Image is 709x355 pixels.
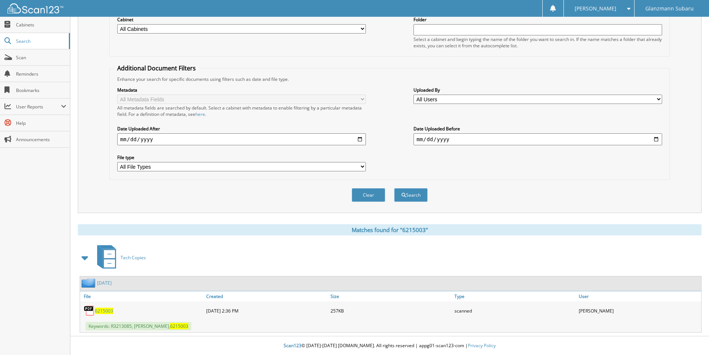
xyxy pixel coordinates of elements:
div: [DATE] 2:36 PM [204,303,329,318]
a: [DATE] [97,280,112,286]
iframe: Chat Widget [672,319,709,355]
div: Select a cabinet and begin typing the name of the folder you want to search in. If the name match... [413,36,662,49]
input: end [413,133,662,145]
img: folder2.png [82,278,97,288]
div: 257KB [329,303,453,318]
label: Folder [413,16,662,23]
span: Glanzmann Subaru [645,6,694,11]
div: [PERSON_NAME] [577,303,701,318]
div: © [DATE]-[DATE] [DOMAIN_NAME]. All rights reserved | appg01-scan123-com | [70,337,709,355]
a: User [577,291,701,301]
label: Metadata [117,87,366,93]
span: Reminders [16,71,66,77]
div: scanned [453,303,577,318]
span: Scan123 [284,342,301,349]
span: Bookmarks [16,87,66,93]
label: Date Uploaded Before [413,126,662,132]
a: 6215003 [95,308,113,314]
div: Matches found for "6215003" [78,224,702,235]
img: PDF.png [84,305,95,316]
div: Enhance your search for specific documents using filters such as date and file type. [114,76,666,82]
span: Cabinets [16,22,66,28]
span: Scan [16,54,66,61]
a: Privacy Policy [468,342,496,349]
span: Search [16,38,65,44]
span: Announcements [16,136,66,143]
a: Type [453,291,577,301]
label: Date Uploaded After [117,126,366,132]
a: File [80,291,204,301]
button: Search [394,188,428,202]
a: here [195,111,205,117]
label: File type [117,154,366,161]
span: Keywords: R3213085, [PERSON_NAME], [86,322,191,330]
input: start [117,133,366,145]
span: Tech Copies [121,254,146,261]
span: [PERSON_NAME] [575,6,616,11]
legend: Additional Document Filters [114,64,199,72]
a: Size [329,291,453,301]
label: Cabinet [117,16,366,23]
span: User Reports [16,104,61,110]
span: 6215003 [170,323,188,329]
img: scan123-logo-white.svg [7,3,63,13]
label: Uploaded By [413,87,662,93]
button: Clear [352,188,385,202]
a: Created [204,291,329,301]
a: Tech Copies [93,243,146,272]
span: Help [16,120,66,126]
div: All metadata fields are searched by default. Select a cabinet with metadata to enable filtering b... [117,105,366,117]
